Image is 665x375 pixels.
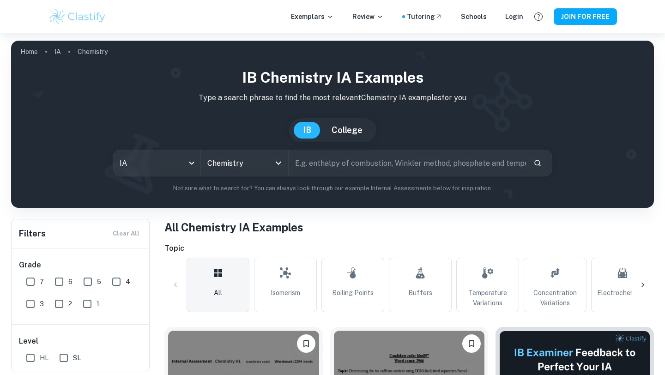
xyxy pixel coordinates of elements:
a: Schools [461,12,487,22]
span: All [214,288,222,298]
span: Electrochemistry [597,288,648,298]
p: Review [352,12,384,22]
input: E.g. enthalpy of combustion, Winkler method, phosphate and temperature... [289,150,526,176]
p: Exemplars [291,12,334,22]
h1: All Chemistry IA Examples [164,219,654,236]
a: IA [54,45,61,58]
button: College [322,122,372,139]
button: Search [530,155,545,171]
p: Type a search phrase to find the most relevant Chemistry IA examples for you [18,92,647,103]
a: Login [505,12,523,22]
span: Temperature Variations [460,288,515,308]
button: Help and Feedback [531,9,546,24]
span: 3 [40,299,44,309]
span: 1 [97,299,99,309]
span: 2 [68,299,72,309]
p: Chemistry [78,47,108,57]
span: 5 [97,277,101,287]
img: profile cover [11,41,654,208]
button: IB [294,122,320,139]
span: HL [40,353,48,363]
h6: Grade [19,260,143,271]
span: 7 [40,277,44,287]
span: 4 [126,277,130,287]
a: Tutoring [407,12,442,22]
span: 6 [68,277,73,287]
a: Home [20,45,38,58]
h6: Topic [164,243,654,254]
span: Boiling Points [332,288,374,298]
h1: IB Chemistry IA examples [18,67,647,89]
span: Concentration Variations [528,288,582,308]
button: Please log in to bookmark exemplars [297,334,315,353]
button: Please log in to bookmark exemplars [462,334,481,353]
button: JOIN FOR FREE [554,8,617,25]
h6: Level [19,336,143,347]
span: Buffers [408,288,432,298]
p: Not sure what to search for? You can always look through our example Internal Assessments below f... [18,184,647,193]
img: Clastify logo [48,7,107,26]
button: Open [272,157,285,169]
span: SL [73,353,81,363]
div: IA [113,150,200,176]
span: Isomerism [271,288,300,298]
h6: Filters [19,227,46,240]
